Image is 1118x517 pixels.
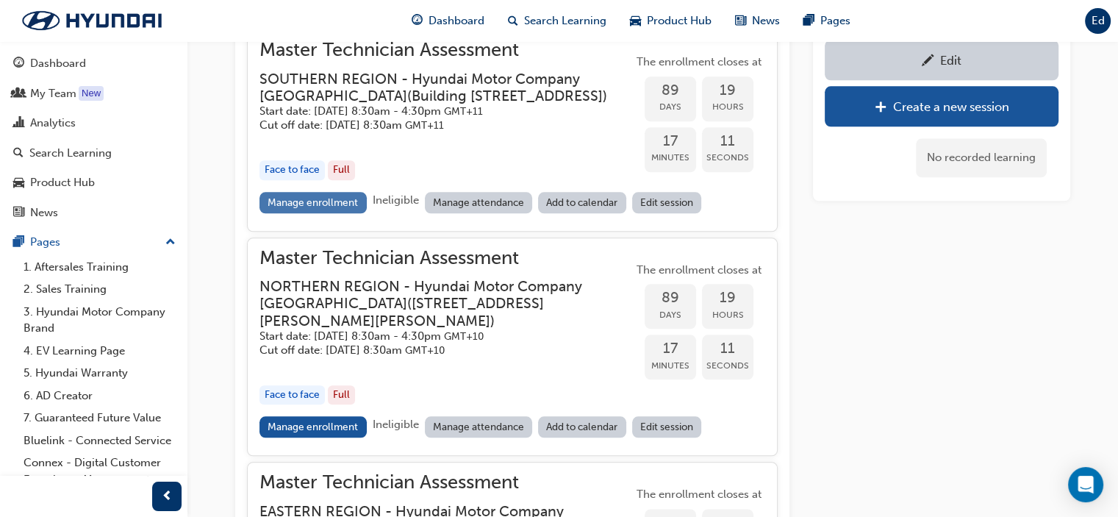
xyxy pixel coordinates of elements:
[425,416,533,438] a: Manage attendance
[405,344,445,357] span: Australian Eastern Standard Time GMT+10
[645,82,696,99] span: 89
[632,192,702,213] a: Edit session
[259,250,765,444] button: Master Technician AssessmentNORTHERN REGION - Hyundai Motor Company [GEOGRAPHIC_DATA]([STREET_ADD...
[29,145,112,162] div: Search Learning
[18,452,182,491] a: Connex - Digital Customer Experience Management
[13,147,24,160] span: search-icon
[259,71,609,105] h3: SOUTHERN REGION - Hyundai Motor Company [GEOGRAPHIC_DATA] ( Building [STREET_ADDRESS] )
[328,160,355,180] div: Full
[792,6,862,36] a: pages-iconPages
[702,357,753,374] span: Seconds
[400,6,496,36] a: guage-iconDashboard
[444,105,483,118] span: Australian Eastern Daylight Time GMT+11
[645,307,696,324] span: Days
[6,199,182,227] a: News
[18,385,182,407] a: 6. AD Creator
[259,192,367,213] a: Manage enrollment
[633,262,765,279] span: The enrollment closes at
[645,133,696,150] span: 17
[259,250,633,267] span: Master Technician Assessment
[645,290,696,307] span: 89
[820,13,850,29] span: Pages
[645,340,696,357] span: 17
[259,385,325,405] div: Face to face
[259,329,609,343] h5: Start date: [DATE] 8:30am - 4:30pm
[1092,13,1105,29] span: Ed
[630,12,641,30] span: car-icon
[30,55,86,72] div: Dashboard
[723,6,792,36] a: news-iconNews
[632,416,702,438] a: Edit session
[13,117,24,130] span: chart-icon
[259,416,367,438] a: Manage enrollment
[702,307,753,324] span: Hours
[30,85,76,102] div: My Team
[825,86,1058,126] a: Create a new session
[6,140,182,167] a: Search Learning
[875,101,887,115] span: plus-icon
[13,236,24,249] span: pages-icon
[524,13,606,29] span: Search Learning
[916,138,1047,177] div: No recorded learning
[30,234,60,251] div: Pages
[6,80,182,107] a: My Team
[702,340,753,357] span: 11
[373,193,419,207] span: Ineligible
[702,149,753,166] span: Seconds
[702,290,753,307] span: 19
[496,6,618,36] a: search-iconSearch Learning
[7,5,176,36] img: Trak
[162,488,173,506] span: prev-icon
[803,12,814,30] span: pages-icon
[702,133,753,150] span: 11
[259,42,633,59] span: Master Technician Assessment
[405,119,444,132] span: Australian Eastern Daylight Time GMT+11
[6,229,182,256] button: Pages
[373,418,419,431] span: Ineligible
[259,474,633,491] span: Master Technician Assessment
[13,57,24,71] span: guage-icon
[508,12,518,30] span: search-icon
[18,278,182,301] a: 2. Sales Training
[6,110,182,137] a: Analytics
[328,385,355,405] div: Full
[165,233,176,252] span: up-icon
[79,86,104,101] div: Tooltip anchor
[259,118,609,132] h5: Cut off date: [DATE] 8:30am
[825,40,1058,80] a: Edit
[13,177,24,190] span: car-icon
[13,88,24,101] span: people-icon
[645,357,696,374] span: Minutes
[538,192,626,213] a: Add to calendar
[940,53,961,68] div: Edit
[6,50,182,77] a: Dashboard
[18,301,182,340] a: 3. Hyundai Motor Company Brand
[618,6,723,36] a: car-iconProduct Hub
[18,340,182,363] a: 4. EV Learning Page
[645,149,696,166] span: Minutes
[259,278,609,329] h3: NORTHERN REGION - Hyundai Motor Company [GEOGRAPHIC_DATA] ( [STREET_ADDRESS][PERSON_NAME][PERSON_...
[259,343,609,357] h5: Cut off date: [DATE] 8:30am
[633,486,765,503] span: The enrollment closes at
[259,42,765,218] button: Master Technician AssessmentSOUTHERN REGION - Hyundai Motor Company [GEOGRAPHIC_DATA](Building [S...
[1085,8,1111,34] button: Ed
[13,207,24,220] span: news-icon
[429,13,484,29] span: Dashboard
[647,13,712,29] span: Product Hub
[444,330,484,343] span: Australian Eastern Standard Time GMT+10
[633,54,765,71] span: The enrollment closes at
[259,160,325,180] div: Face to face
[922,54,934,69] span: pencil-icon
[259,104,609,118] h5: Start date: [DATE] 8:30am - 4:30pm
[893,99,1009,114] div: Create a new session
[18,429,182,452] a: Bluelink - Connected Service
[30,174,95,191] div: Product Hub
[425,192,533,213] a: Manage attendance
[645,99,696,115] span: Days
[18,362,182,385] a: 5. Hyundai Warranty
[18,256,182,279] a: 1. Aftersales Training
[6,169,182,196] a: Product Hub
[538,416,626,438] a: Add to calendar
